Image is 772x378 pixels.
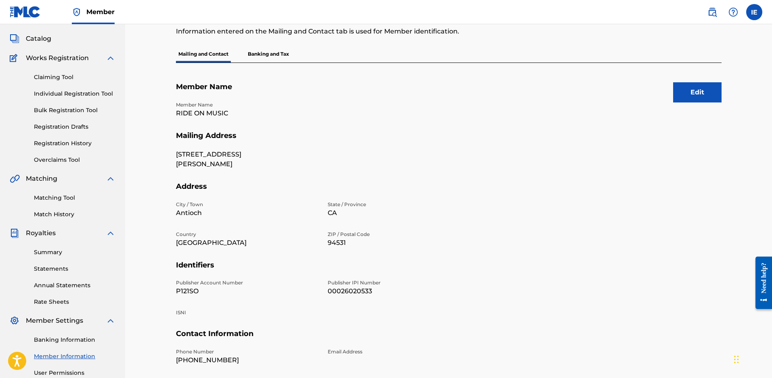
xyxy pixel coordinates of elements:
[10,34,19,44] img: Catalog
[176,279,318,286] p: Publisher Account Number
[176,201,318,208] p: City / Town
[176,131,722,150] h5: Mailing Address
[176,329,722,348] h5: Contact Information
[106,228,115,238] img: expand
[106,53,115,63] img: expand
[176,355,318,365] p: [PHONE_NUMBER]
[176,27,596,36] p: Information entered on the Mailing and Contact tab is used for Member identification.
[176,46,231,63] p: Mailing and Contact
[26,34,51,44] span: Catalog
[26,228,56,238] span: Royalties
[10,228,19,238] img: Royalties
[328,238,470,248] p: 94531
[328,286,470,296] p: 00026020533
[10,316,19,326] img: Member Settings
[34,369,115,377] a: User Permissions
[106,174,115,184] img: expand
[34,194,115,202] a: Matching Tool
[176,182,722,201] h5: Address
[10,34,51,44] a: CatalogCatalog
[34,210,115,219] a: Match History
[328,201,470,208] p: State / Province
[732,339,772,378] iframe: Chat Widget
[734,347,739,372] div: Drag
[328,348,470,355] p: Email Address
[34,281,115,290] a: Annual Statements
[72,7,82,17] img: Top Rightsholder
[10,53,20,63] img: Works Registration
[34,352,115,361] a: Member Information
[176,309,318,316] p: ISNI
[106,316,115,326] img: expand
[34,265,115,273] a: Statements
[176,150,318,159] p: [STREET_ADDRESS]
[176,238,318,248] p: [GEOGRAPHIC_DATA]
[10,6,41,18] img: MLC Logo
[328,208,470,218] p: CA
[34,73,115,81] a: Claiming Tool
[26,316,83,326] span: Member Settings
[176,348,318,355] p: Phone Number
[176,101,318,109] p: Member Name
[34,156,115,164] a: Overclaims Tool
[34,139,115,148] a: Registration History
[749,250,772,315] iframe: Resource Center
[328,231,470,238] p: ZIP / Postal Code
[34,123,115,131] a: Registration Drafts
[728,7,738,17] img: help
[673,82,722,102] button: Edit
[10,174,20,184] img: Matching
[176,208,318,218] p: Antioch
[707,7,717,17] img: search
[704,4,720,20] a: Public Search
[86,7,115,17] span: Member
[176,159,318,169] p: [PERSON_NAME]
[26,53,89,63] span: Works Registration
[34,298,115,306] a: Rate Sheets
[26,174,57,184] span: Matching
[176,82,722,101] h5: Member Name
[725,4,741,20] div: Help
[176,286,318,296] p: P121SO
[10,15,59,24] a: SummarySummary
[34,336,115,344] a: Banking Information
[176,261,722,280] h5: Identifiers
[328,279,470,286] p: Publisher IPI Number
[746,4,762,20] div: User Menu
[34,106,115,115] a: Bulk Registration Tool
[176,231,318,238] p: Country
[34,90,115,98] a: Individual Registration Tool
[245,46,291,63] p: Banking and Tax
[176,109,318,118] p: RIDE ON MUSIC
[34,248,115,257] a: Summary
